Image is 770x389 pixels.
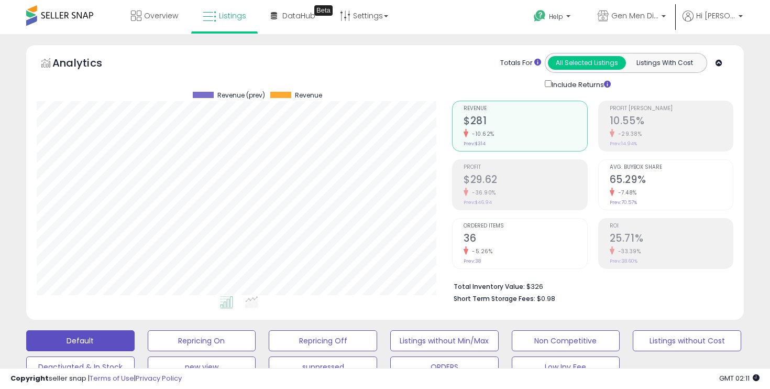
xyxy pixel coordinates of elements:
[468,130,494,138] small: -10.62%
[696,10,735,21] span: Hi [PERSON_NAME]
[454,294,535,303] b: Short Term Storage Fees:
[610,232,733,246] h2: 25.71%
[549,12,563,21] span: Help
[468,189,496,197] small: -36.90%
[10,373,49,383] strong: Copyright
[610,106,733,112] span: Profit [PERSON_NAME]
[614,189,637,197] small: -7.48%
[26,356,135,377] button: Deactivated & In Stock
[610,199,637,206] small: Prev: 70.57%
[282,10,315,21] span: DataHub
[537,294,555,304] span: $0.98
[390,356,499,377] button: ORDERS
[683,10,743,34] a: Hi [PERSON_NAME]
[390,330,499,351] button: Listings without Min/Max
[610,165,733,170] span: Avg. Buybox Share
[468,247,492,255] small: -5.26%
[610,174,733,188] h2: 65.29%
[90,373,134,383] a: Terms of Use
[719,373,760,383] span: 2025-10-13 02:11 GMT
[610,115,733,129] h2: 10.55%
[269,330,377,351] button: Repricing Off
[464,174,587,188] h2: $29.62
[633,330,741,351] button: Listings without Cost
[464,141,486,147] small: Prev: $314
[454,279,725,292] li: $326
[136,373,182,383] a: Privacy Policy
[295,92,322,99] span: Revenue
[512,330,620,351] button: Non Competitive
[26,330,135,351] button: Default
[464,165,587,170] span: Profit
[148,356,256,377] button: new view
[464,115,587,129] h2: $281
[464,199,492,206] small: Prev: $46.94
[614,247,641,255] small: -33.39%
[148,330,256,351] button: Repricing On
[611,10,658,21] span: Gen Men Distributor
[219,10,246,21] span: Listings
[464,223,587,229] span: Ordered Items
[10,374,182,384] div: seller snap | |
[454,282,525,291] b: Total Inventory Value:
[314,5,333,16] div: Tooltip anchor
[512,356,620,377] button: Low Inv Fee
[610,258,637,264] small: Prev: 38.60%
[537,78,623,90] div: Include Returns
[625,56,703,70] button: Listings With Cost
[144,10,178,21] span: Overview
[500,58,541,68] div: Totals For
[614,130,642,138] small: -29.38%
[464,258,481,264] small: Prev: 38
[610,223,733,229] span: ROI
[548,56,626,70] button: All Selected Listings
[269,356,377,377] button: suppressed
[464,106,587,112] span: Revenue
[533,9,546,23] i: Get Help
[464,232,587,246] h2: 36
[610,141,637,147] small: Prev: 14.94%
[525,2,581,34] a: Help
[52,56,123,73] h5: Analytics
[217,92,265,99] span: Revenue (prev)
